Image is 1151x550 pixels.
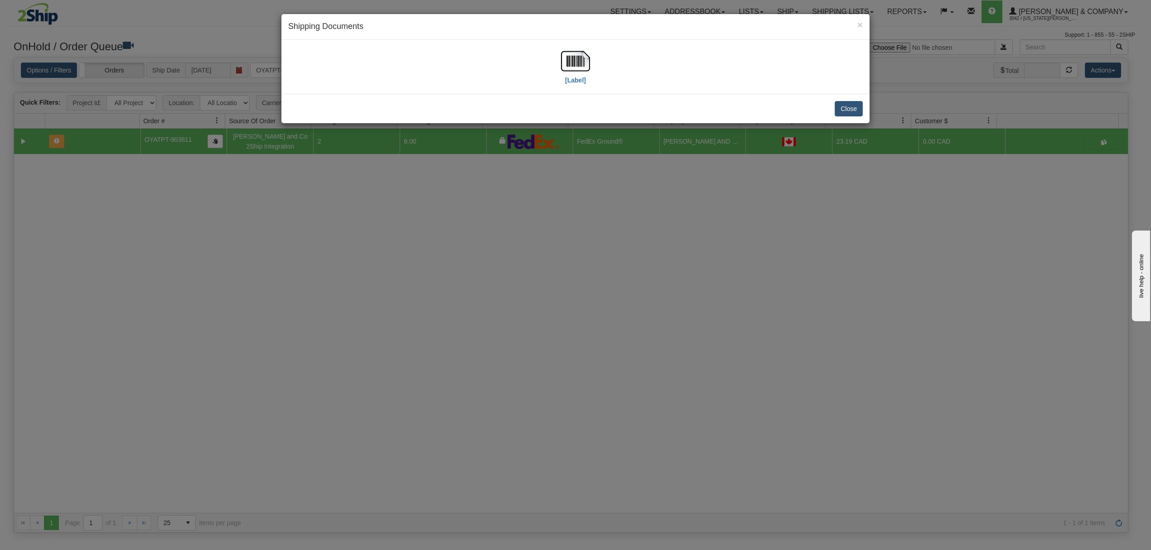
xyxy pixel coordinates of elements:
a: [Label] [561,57,590,83]
img: barcode.jpg [561,47,590,76]
button: Close [835,101,863,116]
h4: Shipping Documents [288,21,863,33]
div: live help - online [7,8,84,14]
button: Close [857,20,863,29]
label: [Label] [565,76,586,85]
span: × [857,19,863,30]
iframe: chat widget [1130,229,1150,321]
